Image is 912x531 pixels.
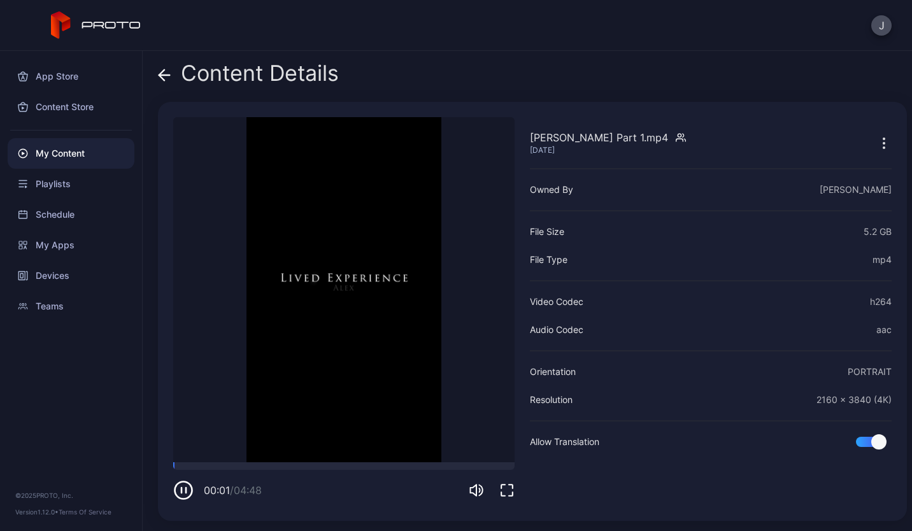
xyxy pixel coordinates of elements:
[530,322,583,337] div: Audio Codec
[530,364,576,379] div: Orientation
[848,364,892,379] div: PORTRAIT
[8,138,134,169] a: My Content
[15,508,59,516] span: Version 1.12.0 •
[15,490,127,500] div: © 2025 PROTO, Inc.
[873,252,892,267] div: mp4
[8,260,134,291] a: Devices
[870,294,892,309] div: h264
[204,483,262,498] div: 00:01
[876,322,892,337] div: aac
[871,15,892,36] button: J
[530,182,573,197] div: Owned By
[8,230,134,260] a: My Apps
[8,291,134,322] a: Teams
[530,130,668,145] div: [PERSON_NAME] Part 1.mp4
[864,224,892,239] div: 5.2 GB
[8,199,134,230] a: Schedule
[530,224,564,239] div: File Size
[530,392,573,407] div: Resolution
[8,92,134,122] a: Content Store
[530,294,583,309] div: Video Codec
[8,61,134,92] a: App Store
[820,182,892,197] div: [PERSON_NAME]
[59,508,111,516] a: Terms Of Service
[530,145,668,155] div: [DATE]
[158,61,339,92] div: Content Details
[530,434,599,450] div: Allow Translation
[8,169,134,199] a: Playlists
[530,252,567,267] div: File Type
[173,117,515,462] video: Sorry, your browser doesn‘t support embedded videos
[230,484,262,497] span: / 04:48
[816,392,892,407] div: 2160 x 3840 (4K)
